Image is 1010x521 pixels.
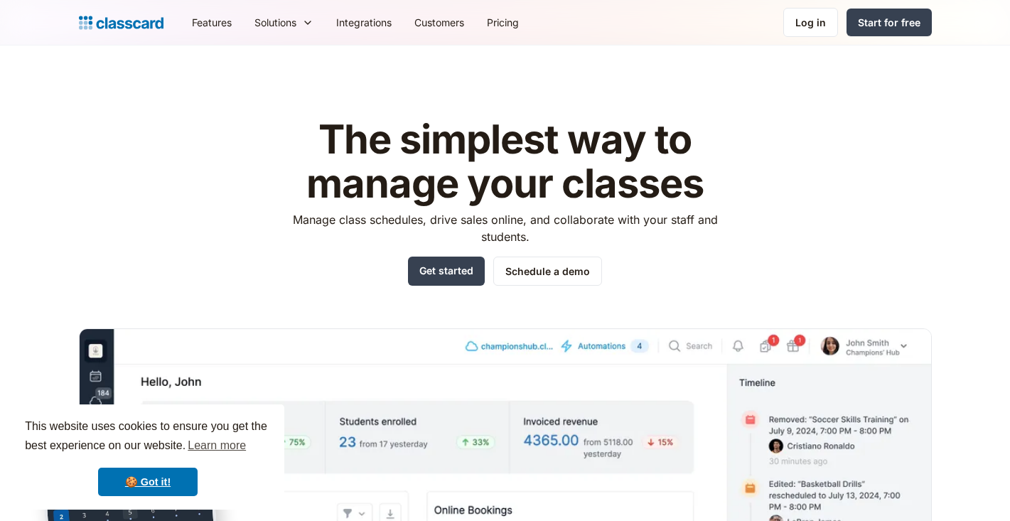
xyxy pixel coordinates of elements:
[858,15,920,30] div: Start for free
[243,6,325,38] div: Solutions
[847,9,932,36] a: Start for free
[25,418,271,456] span: This website uses cookies to ensure you get the best experience on our website.
[186,435,248,456] a: learn more about cookies
[254,15,296,30] div: Solutions
[279,118,731,205] h1: The simplest way to manage your classes
[11,404,284,510] div: cookieconsent
[79,13,163,33] a: home
[181,6,243,38] a: Features
[795,15,826,30] div: Log in
[476,6,530,38] a: Pricing
[98,468,198,496] a: dismiss cookie message
[493,257,602,286] a: Schedule a demo
[783,8,838,37] a: Log in
[279,211,731,245] p: Manage class schedules, drive sales online, and collaborate with your staff and students.
[408,257,485,286] a: Get started
[325,6,403,38] a: Integrations
[403,6,476,38] a: Customers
